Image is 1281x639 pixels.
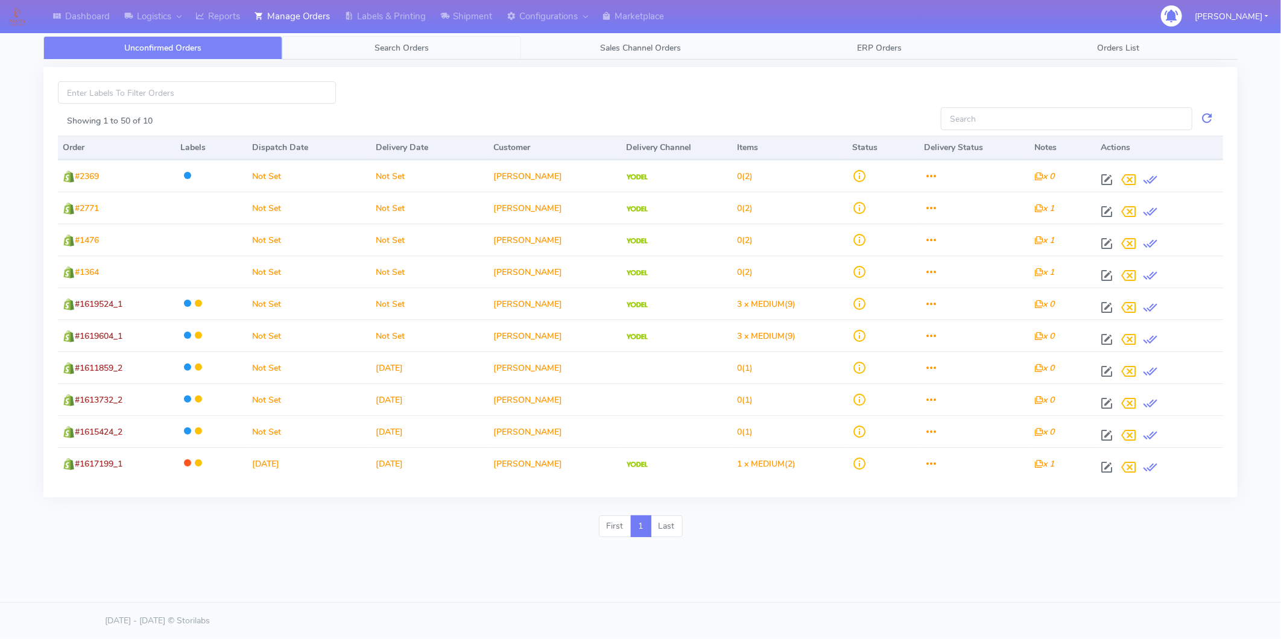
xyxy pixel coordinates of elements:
td: [PERSON_NAME] [489,256,622,288]
td: [DATE] [371,415,489,447]
i: x 0 [1034,394,1054,406]
span: 0 [737,266,742,278]
span: Orders List [1097,42,1139,54]
span: 0 [737,203,742,214]
th: Status [847,136,919,160]
i: x 1 [1034,266,1054,278]
i: x 0 [1034,426,1054,438]
span: (2) [737,171,753,182]
th: Customer [489,136,622,160]
td: Not Set [247,256,371,288]
img: Yodel [627,206,648,212]
span: #2369 [75,171,99,182]
i: x 1 [1034,203,1054,214]
th: Dispatch Date [247,136,371,160]
span: (2) [737,235,753,246]
td: [PERSON_NAME] [489,447,622,479]
span: #1476 [75,235,99,246]
td: Not Set [247,160,371,192]
span: #1617199_1 [75,458,122,470]
th: Labels [176,136,247,160]
span: #1611859_2 [75,362,122,374]
td: [PERSON_NAME] [489,415,622,447]
label: Showing 1 to 50 of 10 [67,115,153,127]
span: (9) [737,330,795,342]
span: 1 x MEDIUM [737,458,785,470]
td: [DATE] [371,351,489,383]
td: Not Set [371,192,489,224]
img: Yodel [627,238,648,244]
a: 1 [631,515,651,537]
span: (1) [737,394,753,406]
th: Delivery Channel [622,136,732,160]
span: 0 [737,426,742,438]
th: Order [58,136,176,160]
td: Not Set [247,319,371,351]
i: x 1 [1034,235,1054,246]
img: Yodel [627,174,648,180]
th: Items [732,136,848,160]
span: #1364 [75,266,99,278]
td: Not Set [371,160,489,192]
img: Yodel [627,334,648,340]
th: Delivery Status [919,136,1030,160]
span: (1) [737,362,753,374]
span: (2) [737,203,753,214]
ul: Tabs [43,36,1238,60]
span: 0 [737,362,742,374]
span: 0 [737,235,742,246]
td: Not Set [247,383,371,415]
td: [PERSON_NAME] [489,192,622,224]
td: Not Set [371,224,489,256]
img: Yodel [627,302,648,308]
i: x 1 [1034,458,1054,470]
th: Actions [1096,136,1223,160]
td: Not Set [247,224,371,256]
td: Not Set [371,288,489,319]
span: Unconfirmed Orders [124,42,201,54]
td: Not Set [371,319,489,351]
td: [PERSON_NAME] [489,351,622,383]
span: ERP Orders [857,42,902,54]
input: Enter Labels To Filter Orders [58,81,336,104]
span: Sales Channel Orders [600,42,681,54]
td: [PERSON_NAME] [489,383,622,415]
i: x 0 [1034,330,1054,342]
th: Notes [1030,136,1096,160]
span: 0 [737,394,742,406]
td: [DATE] [371,383,489,415]
span: #1619604_1 [75,330,122,342]
span: 3 x MEDIUM [737,330,785,342]
span: #1615424_2 [75,426,122,438]
td: Not Set [247,288,371,319]
span: Search Orders [375,42,429,54]
td: Not Set [247,415,371,447]
span: #1613732_2 [75,394,122,406]
span: (2) [737,458,795,470]
span: #2771 [75,203,99,214]
i: x 0 [1034,171,1054,182]
img: Yodel [627,462,648,468]
td: [PERSON_NAME] [489,160,622,192]
span: (9) [737,298,795,310]
input: Search [941,107,1192,130]
td: Not Set [247,192,371,224]
td: [DATE] [371,447,489,479]
button: [PERSON_NAME] [1186,4,1277,29]
td: [PERSON_NAME] [489,224,622,256]
td: [PERSON_NAME] [489,319,622,351]
i: x 0 [1034,362,1054,374]
span: (2) [737,266,753,278]
td: [DATE] [247,447,371,479]
th: Delivery Date [371,136,489,160]
td: Not Set [371,256,489,288]
span: (1) [737,426,753,438]
td: [PERSON_NAME] [489,288,622,319]
span: 0 [737,171,742,182]
td: Not Set [247,351,371,383]
i: x 0 [1034,298,1054,310]
span: 3 x MEDIUM [737,298,785,310]
img: Yodel [627,270,648,276]
span: #1619524_1 [75,298,122,310]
